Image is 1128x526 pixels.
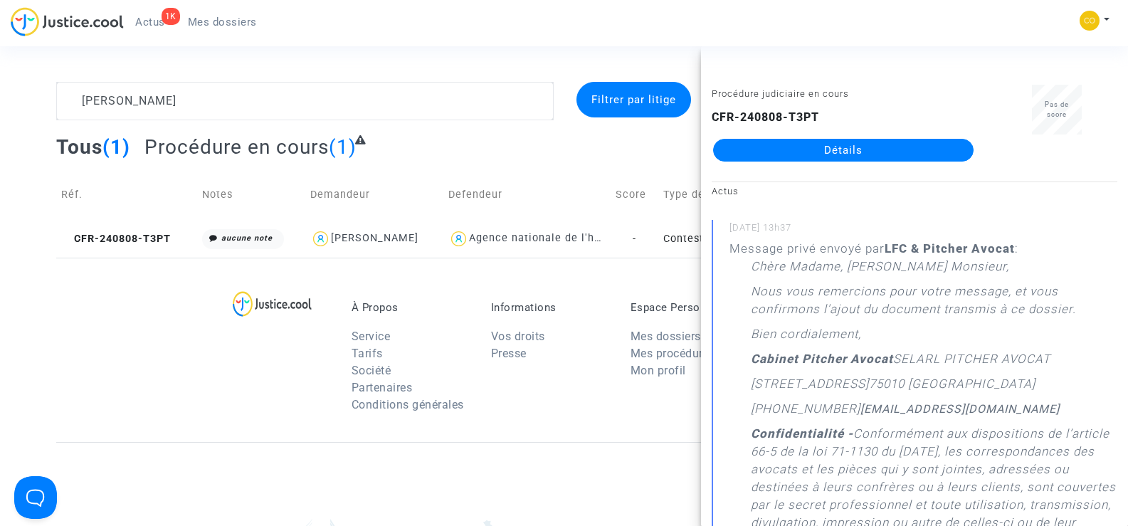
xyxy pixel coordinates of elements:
td: Defendeur [443,169,611,220]
a: Conditions générales [352,398,464,411]
strong: Confidentialité - [751,426,853,441]
p: [PHONE_NUMBER] [751,400,860,425]
a: Mes dossiers [631,330,701,343]
td: Demandeur [305,169,444,220]
small: [DATE] 13h37 [729,221,1117,240]
img: logo-lg.svg [233,291,312,317]
a: [EMAIL_ADDRESS][DOMAIN_NAME] [860,402,1060,416]
p: Chère Madame, [PERSON_NAME] Monsieur, [751,258,1009,283]
b: CFR-240808-T3PT [712,110,819,124]
p: Espace Personnel [631,301,749,314]
span: Pas de score [1045,100,1069,118]
a: Mon profil [631,364,686,377]
a: Presse [491,347,527,360]
span: Actus [135,16,165,28]
td: Type de dossier [658,169,826,220]
strong: Cabinet Pitcher Avocat [751,352,893,366]
span: Tous [56,135,102,159]
span: CFR-240808-T3PT [61,233,171,245]
p: SELARL PITCHER AVOCAT [893,350,1050,375]
p: À Propos [352,301,470,314]
img: icon-user.svg [310,228,331,249]
a: Tarifs [352,347,383,360]
small: Procédure judiciaire en cours [712,88,849,99]
img: 84a266a8493598cb3cce1313e02c3431 [1080,11,1100,31]
div: 1K [162,8,180,25]
p: Bien cordialement, [751,325,861,350]
span: (1) [329,135,357,159]
a: Service [352,330,391,343]
td: Réf. [56,169,196,220]
span: Mes dossiers [188,16,257,28]
iframe: Help Scout Beacon - Open [14,476,57,519]
span: Procédure en cours [144,135,329,159]
span: - [633,233,636,245]
span: Filtrer par litige [591,93,676,106]
p: Nous vous remercions pour votre message, et vous confirmons l'ajout du document transmis à ce dos... [751,283,1117,325]
span: (1) [102,135,130,159]
i: aucune note [221,233,273,243]
img: icon-user.svg [448,228,469,249]
b: LFC & Pitcher Avocat [885,241,1015,256]
p: [STREET_ADDRESS] [751,375,869,400]
td: Score [611,169,658,220]
div: Agence nationale de l'habitat [469,232,626,244]
a: Détails [713,139,974,162]
td: Contestation du retrait de [PERSON_NAME] par l'ANAH (mandataire) [658,220,826,258]
td: Notes [197,169,305,220]
div: [PERSON_NAME] [331,232,418,244]
a: 1KActus [124,11,176,33]
a: Partenaires [352,381,413,394]
img: jc-logo.svg [11,7,124,36]
a: Société [352,364,391,377]
p: 75010 [GEOGRAPHIC_DATA] [869,375,1035,400]
a: Vos droits [491,330,545,343]
p: Informations [491,301,609,314]
a: Mes dossiers [176,11,268,33]
a: Mes procédures [631,347,715,360]
small: Actus [712,186,739,196]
